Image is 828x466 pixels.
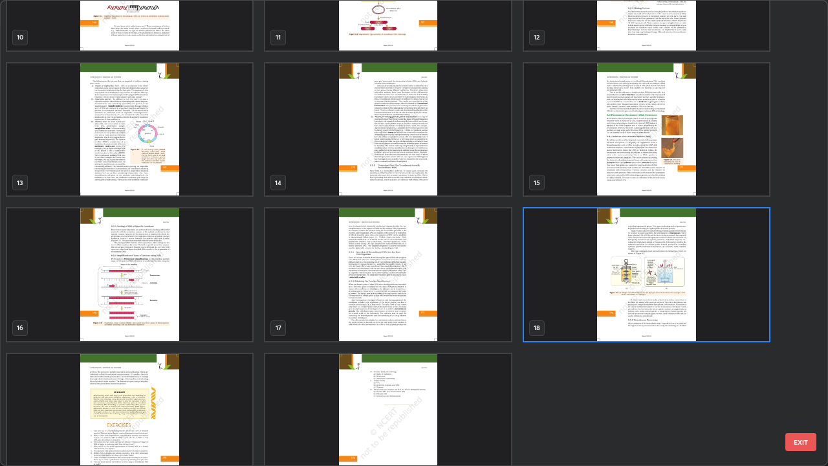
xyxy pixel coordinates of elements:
img: 1759492837H8OJJE.pdf [265,63,510,196]
img: 1759492837H8OJJE.pdf [7,63,252,196]
img: 1759492837H8OJJE.pdf [524,208,769,341]
img: 1759492837H8OJJE.pdf [265,208,510,341]
button: EXIT [785,433,816,451]
img: 1759492837H8OJJE.pdf [524,63,769,196]
div: grid [1,1,805,465]
img: 1759492837H8OJJE.pdf [7,208,252,341]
